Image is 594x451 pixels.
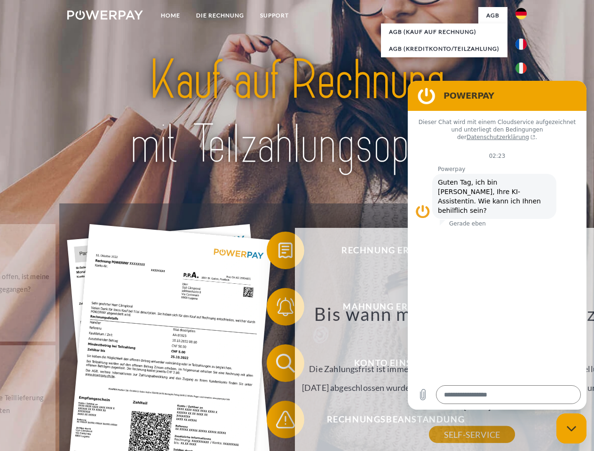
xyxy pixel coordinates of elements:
iframe: Schaltfläche zum Öffnen des Messaging-Fensters; Konversation läuft [556,413,586,443]
iframe: Messaging-Fenster [408,81,586,410]
img: qb_search.svg [274,351,297,375]
a: Home [153,7,188,24]
img: fr [515,39,527,50]
a: AGB (Kreditkonto/Teilzahlung) [381,40,507,57]
a: DIE RECHNUNG [188,7,252,24]
a: SELF-SERVICE [429,426,515,443]
button: Konto einsehen [267,344,511,382]
img: qb_warning.svg [274,408,297,431]
img: it [515,62,527,74]
a: AGB (Kauf auf Rechnung) [381,23,507,40]
img: de [515,8,527,19]
a: SUPPORT [252,7,297,24]
a: agb [478,7,507,24]
button: Mahnung erhalten? [267,288,511,326]
button: Rechnung erhalten? [267,232,511,269]
img: qb_bill.svg [274,239,297,262]
img: logo-powerpay-white.svg [67,10,143,20]
img: qb_bell.svg [274,295,297,319]
img: title-powerpay_de.svg [90,45,504,180]
button: Rechnungsbeanstandung [267,401,511,438]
